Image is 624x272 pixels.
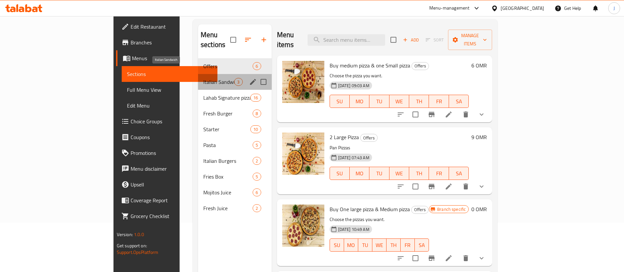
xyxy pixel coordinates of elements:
[131,196,212,204] span: Coverage Report
[132,54,212,62] span: Menus
[429,167,449,180] button: FR
[203,125,250,133] div: Starter
[116,50,218,66] a: Menus
[226,33,240,47] span: Select all sections
[336,226,372,233] span: [DATE] 10:49 AM
[401,238,415,252] button: FR
[203,204,253,212] span: Fresh Juice
[474,250,489,266] button: show more
[458,179,474,194] button: delete
[198,106,272,121] div: Fresh Burger8
[432,169,446,178] span: FR
[389,167,409,180] button: WE
[369,95,389,108] button: TU
[424,250,439,266] button: Branch-specific-item
[198,137,272,153] div: Pasta5
[453,32,487,48] span: Manage items
[411,206,429,214] div: Offers
[117,241,147,250] span: Get support on:
[458,107,474,122] button: delete
[248,77,258,87] button: edit
[116,113,218,129] a: Choice Groups
[117,248,159,257] a: Support.OpsPlatform
[330,72,469,80] p: Choose the pizza you want.
[445,183,453,190] a: Edit menu item
[116,192,218,208] a: Coverage Report
[352,97,367,106] span: MO
[409,251,422,265] span: Select to update
[333,97,347,106] span: SU
[253,63,261,69] span: 6
[350,95,369,108] button: MO
[393,107,409,122] button: sort-choices
[336,83,372,89] span: [DATE] 09:03 AM
[127,70,212,78] span: Sections
[253,111,261,117] span: 8
[474,107,489,122] button: show more
[253,174,261,180] span: 5
[415,238,429,252] button: SA
[392,97,407,106] span: WE
[203,157,253,165] div: Italian Burgers
[330,238,344,252] button: SU
[478,254,486,262] svg: Show Choices
[282,205,324,247] img: Buy One large pizza & Medium pizza
[203,78,234,86] span: Italian Sandwich
[131,23,212,31] span: Edit Restaurant
[478,111,486,118] svg: Show Choices
[389,95,409,108] button: WE
[116,145,218,161] a: Promotions
[203,110,253,117] span: Fresh Burger
[203,94,250,102] span: Lahab Signature pizza
[400,35,421,45] span: Add item
[116,19,218,35] a: Edit Restaurant
[251,95,261,101] span: 16
[122,98,218,113] a: Edit Menu
[429,4,470,12] div: Menu-management
[253,157,261,165] div: items
[131,133,212,141] span: Coupons
[360,134,378,142] div: Offers
[471,133,487,142] h6: 9 OMR
[412,206,428,213] span: Offers
[116,177,218,192] a: Upsell
[203,173,253,181] span: Fries Box
[424,107,439,122] button: Branch-specific-item
[372,97,387,106] span: TU
[352,169,367,178] span: MO
[452,169,466,178] span: SA
[131,181,212,188] span: Upsell
[458,250,474,266] button: delete
[412,62,429,70] span: Offers
[358,238,372,252] button: TU
[116,129,218,145] a: Coupons
[429,95,449,108] button: FR
[393,179,409,194] button: sort-choices
[330,132,359,142] span: 2 Large Pizza
[330,95,350,108] button: SU
[412,169,426,178] span: TH
[372,238,387,252] button: WE
[251,126,261,133] span: 10
[203,62,253,70] span: Offers
[116,35,218,50] a: Branches
[409,95,429,108] button: TH
[330,215,429,224] p: Choose the pizzas you want.
[330,204,410,214] span: Buy One large pizza & Medium pizza
[198,56,272,219] nav: Menu sections
[409,167,429,180] button: TH
[344,238,358,252] button: MO
[198,169,272,185] div: Fries Box5
[445,111,453,118] a: Edit menu item
[471,205,487,214] h6: 0 OMR
[253,188,261,196] div: items
[392,169,407,178] span: WE
[203,188,253,196] span: Mojitos Juice
[387,238,401,252] button: TH
[253,158,261,164] span: 2
[134,230,144,239] span: 1.0.0
[131,38,212,46] span: Branches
